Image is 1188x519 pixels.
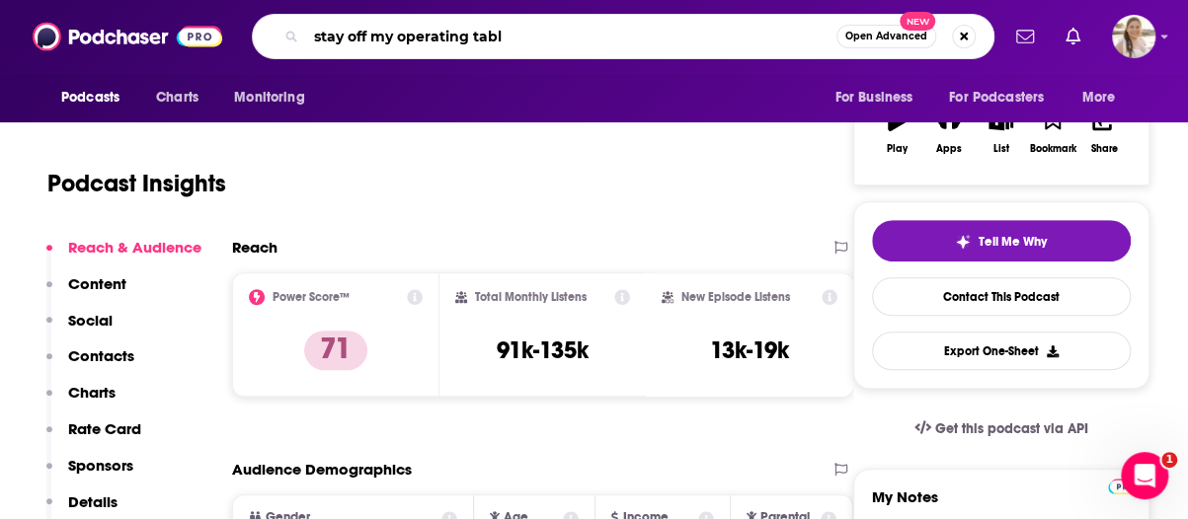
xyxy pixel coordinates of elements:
span: Get this podcast via API [934,420,1087,437]
p: Charts [68,383,116,402]
input: Search podcasts, credits, & more... [306,21,836,52]
span: Podcasts [61,84,119,111]
span: Open Advanced [845,32,927,41]
button: Social [46,311,113,347]
button: Open AdvancedNew [836,25,936,48]
img: User Profile [1112,15,1155,58]
button: open menu [1069,79,1141,116]
h2: Total Monthly Listens [475,290,587,304]
button: open menu [936,79,1072,116]
a: Contact This Podcast [872,277,1131,316]
iframe: Intercom live chat [1121,452,1168,499]
p: Details [68,492,118,511]
button: Apps [923,96,975,167]
button: Charts [46,383,116,419]
span: For Business [834,84,912,111]
span: Charts [156,84,198,111]
button: Share [1078,96,1130,167]
button: Sponsors [46,456,133,492]
a: Pro website [1108,476,1143,494]
button: Reach & Audience [46,238,201,274]
span: For Podcasters [949,84,1044,111]
h2: Power Score™ [273,290,350,304]
img: tell me why sparkle [955,234,971,250]
p: Reach & Audience [68,238,201,257]
button: Play [872,96,923,167]
p: Rate Card [68,419,141,438]
a: Charts [143,79,210,116]
h2: Audience Demographics [232,460,412,479]
button: tell me why sparkleTell Me Why [872,220,1131,261]
div: Bookmark [1029,143,1075,155]
span: Tell Me Why [979,234,1047,250]
div: List [993,143,1009,155]
button: Contacts [46,346,134,383]
div: Play [887,143,908,155]
button: Content [46,274,126,311]
button: Export One-Sheet [872,332,1131,370]
p: Content [68,274,126,293]
span: More [1082,84,1116,111]
button: Rate Card [46,419,141,456]
span: 1 [1161,452,1177,468]
span: Logged in as acquavie [1112,15,1155,58]
span: New [900,12,935,31]
h2: Reach [232,238,277,257]
div: Share [1091,143,1118,155]
button: open menu [47,79,145,116]
button: open menu [821,79,937,116]
a: Get this podcast via API [899,405,1104,453]
button: Bookmark [1027,96,1078,167]
button: open menu [220,79,330,116]
h2: New Episode Listens [681,290,790,304]
h3: 91k-135k [497,335,589,365]
p: Social [68,311,113,330]
span: Monitoring [234,84,304,111]
a: Show notifications dropdown [1058,20,1088,53]
p: 71 [304,331,367,370]
button: List [975,96,1026,167]
p: Sponsors [68,456,133,475]
div: Apps [936,143,962,155]
img: Podchaser Pro [1108,479,1143,494]
div: Search podcasts, credits, & more... [252,14,994,59]
img: Podchaser - Follow, Share and Rate Podcasts [33,18,222,55]
h3: 13k-19k [710,335,789,365]
h1: Podcast Insights [47,169,226,198]
a: Show notifications dropdown [1008,20,1042,53]
p: Contacts [68,346,134,365]
button: Show profile menu [1112,15,1155,58]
